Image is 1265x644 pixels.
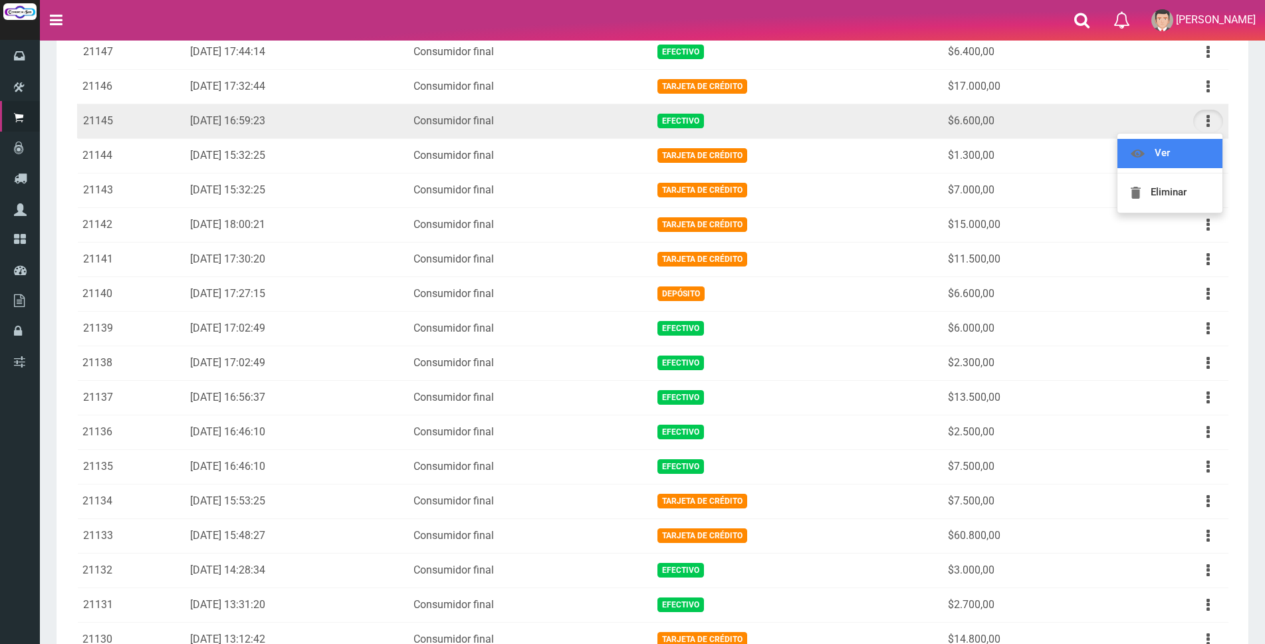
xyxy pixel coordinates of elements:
td: 21143 [77,173,185,207]
td: 21131 [77,588,185,622]
span: Depósito [657,286,705,300]
span: Efectivo [657,563,704,577]
td: [DATE] 17:44:14 [185,35,408,69]
a: Ver [1117,139,1222,168]
td: $2.500,00 [943,415,1123,449]
td: $1.300,00 [943,138,1123,173]
td: [DATE] 16:56:37 [185,380,408,415]
td: $17.000,00 [943,69,1123,104]
td: 21144 [77,138,185,173]
td: 21133 [77,518,185,553]
td: [DATE] 17:02:49 [185,311,408,346]
span: Tarjeta de Crédito [657,217,747,231]
span: Tarjeta de Crédito [657,252,747,266]
td: 21135 [77,449,185,484]
span: Efectivo [657,45,704,58]
img: User Image [1151,9,1173,31]
td: Consumidor final [408,207,645,242]
span: Efectivo [657,390,704,404]
td: Consumidor final [408,415,645,449]
td: [DATE] 14:28:34 [185,553,408,588]
td: $3.000,00 [943,553,1123,588]
td: $7.000,00 [943,173,1123,207]
td: $6.400,00 [943,35,1123,69]
td: 21140 [77,276,185,311]
td: [DATE] 15:53:25 [185,484,408,518]
span: Efectivo [657,459,704,473]
td: 21134 [77,484,185,518]
td: Consumidor final [408,311,645,346]
td: Consumidor final [408,104,645,138]
td: 21147 [77,35,185,69]
span: Tarjeta de Crédito [657,528,747,542]
td: Consumidor final [408,242,645,276]
td: [DATE] 17:32:44 [185,69,408,104]
td: $13.500,00 [943,380,1123,415]
td: [DATE] 15:48:27 [185,518,408,553]
td: $7.500,00 [943,484,1123,518]
td: $6.000,00 [943,311,1123,346]
td: [DATE] 16:46:10 [185,415,408,449]
span: Efectivo [657,114,704,128]
td: $11.500,00 [943,242,1123,276]
span: Tarjeta de Crédito [657,79,747,93]
td: [DATE] 17:02:49 [185,346,408,380]
td: [DATE] 17:30:20 [185,242,408,276]
td: [DATE] 18:00:21 [185,207,408,242]
td: 21132 [77,553,185,588]
td: Consumidor final [408,518,645,553]
td: Consumidor final [408,484,645,518]
td: Consumidor final [408,588,645,622]
span: Tarjeta de Crédito [657,494,747,508]
td: 21146 [77,69,185,104]
td: $60.800,00 [943,518,1123,553]
td: Consumidor final [408,346,645,380]
span: Efectivo [657,597,704,611]
span: Tarjeta de Crédito [657,183,747,197]
td: Consumidor final [408,449,645,484]
td: [DATE] 16:59:23 [185,104,408,138]
td: 21142 [77,207,185,242]
a: Eliminar [1117,178,1222,207]
td: [DATE] 15:32:25 [185,138,408,173]
td: Consumidor final [408,173,645,207]
td: [DATE] 15:32:25 [185,173,408,207]
span: Tarjeta de Crédito [657,148,747,162]
td: Consumidor final [408,553,645,588]
td: Consumidor final [408,276,645,311]
td: 21141 [77,242,185,276]
td: $15.000,00 [943,207,1123,242]
td: Consumidor final [408,35,645,69]
span: Efectivo [657,321,704,335]
span: Efectivo [657,356,704,370]
td: $7.500,00 [943,449,1123,484]
span: [PERSON_NAME] [1176,13,1256,26]
td: Consumidor final [408,380,645,415]
td: $6.600,00 [943,104,1123,138]
td: 21145 [77,104,185,138]
td: 21136 [77,415,185,449]
td: Consumidor final [408,138,645,173]
td: $6.600,00 [943,276,1123,311]
td: $2.700,00 [943,588,1123,622]
td: 21137 [77,380,185,415]
td: 21139 [77,311,185,346]
span: Efectivo [657,425,704,439]
img: Logo grande [3,3,37,20]
td: 21138 [77,346,185,380]
td: [DATE] 16:46:10 [185,449,408,484]
td: $2.300,00 [943,346,1123,380]
td: [DATE] 17:27:15 [185,276,408,311]
td: [DATE] 13:31:20 [185,588,408,622]
td: Consumidor final [408,69,645,104]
